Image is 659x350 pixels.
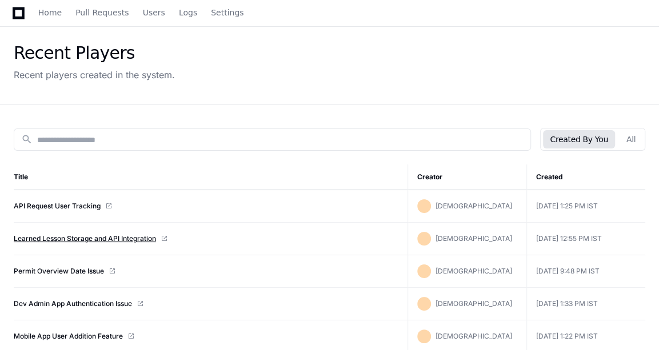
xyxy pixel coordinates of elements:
[526,223,645,255] td: [DATE] 12:55 PM IST
[211,9,243,16] span: Settings
[620,130,642,148] button: All
[526,288,645,320] td: [DATE] 1:33 PM IST
[14,234,156,243] a: Learned Lesson Storage and API Integration
[436,332,512,340] span: [DEMOGRAPHIC_DATA]
[436,234,512,243] span: [DEMOGRAPHIC_DATA]
[14,164,408,190] th: Title
[14,332,123,341] a: Mobile App User Addition Feature
[436,299,512,308] span: [DEMOGRAPHIC_DATA]
[21,134,33,145] mat-icon: search
[14,43,175,63] div: Recent Players
[543,130,614,148] button: Created By You
[436,267,512,275] span: [DEMOGRAPHIC_DATA]
[526,255,645,288] td: [DATE] 9:48 PM IST
[75,9,129,16] span: Pull Requests
[526,190,645,223] td: [DATE] 1:25 PM IST
[408,164,526,190] th: Creator
[526,164,645,190] th: Created
[14,299,132,308] a: Dev Admin App Authentication Issue
[14,267,104,276] a: Permit Overview Date Issue
[143,9,165,16] span: Users
[14,68,175,82] div: Recent players created in the system.
[14,202,101,211] a: API Request User Tracking
[179,9,197,16] span: Logs
[38,9,62,16] span: Home
[436,202,512,210] span: [DEMOGRAPHIC_DATA]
